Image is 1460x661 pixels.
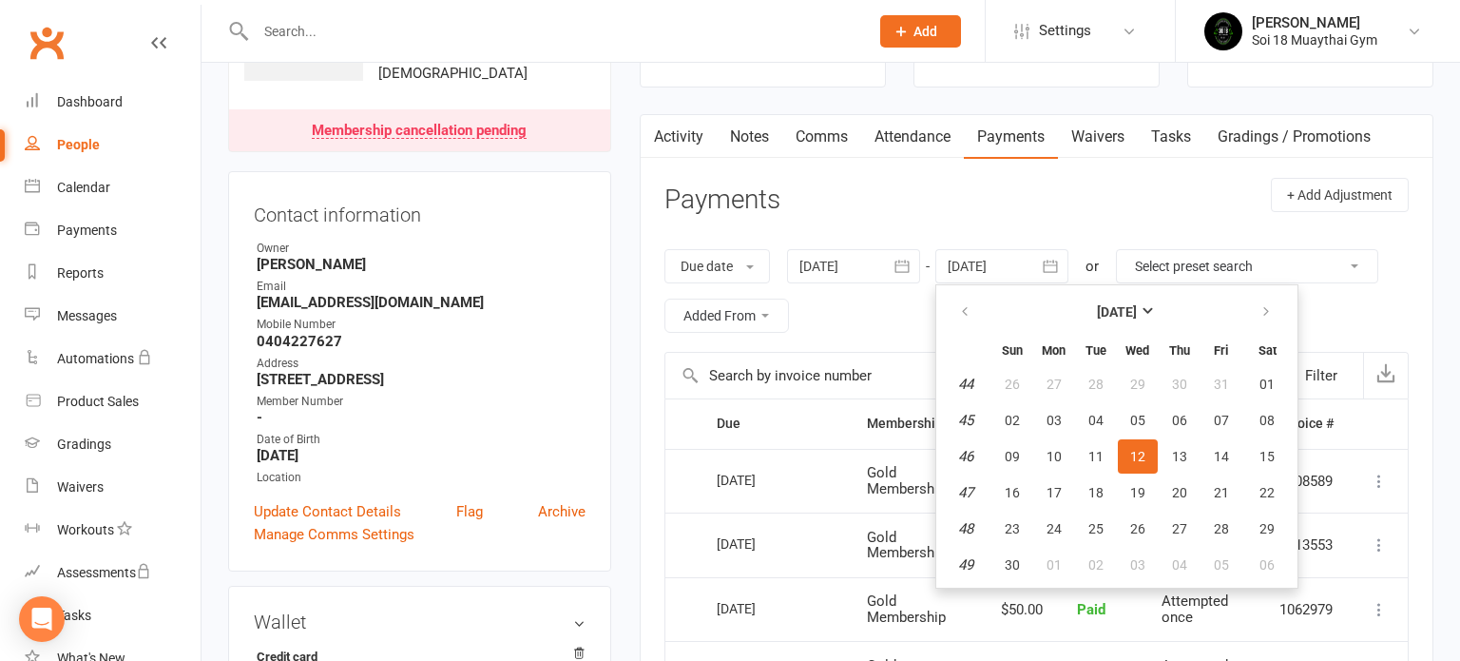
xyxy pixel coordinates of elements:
a: Tasks [25,594,201,637]
a: Gradings [25,423,201,466]
a: Reports [25,252,201,295]
span: Gold Membership [867,529,946,562]
button: 05 [1201,548,1241,582]
a: Messages [25,295,201,338]
a: Activity [641,115,717,159]
button: 31 [1201,367,1241,401]
div: Waivers [57,479,104,495]
small: Sunday [1002,343,1023,358]
span: 22 [1259,485,1275,500]
span: 02 [1005,413,1020,428]
span: 05 [1214,557,1229,573]
span: Attempted once [1162,593,1228,626]
span: 03 [1047,413,1062,428]
span: 04 [1088,413,1104,428]
a: Clubworx [23,19,70,67]
span: 31 [1214,377,1229,392]
span: 21 [1214,485,1229,500]
button: 28 [1201,512,1241,546]
div: Mobile Number [257,316,586,334]
button: 10 [1034,439,1074,474]
button: 25 [1076,512,1116,546]
h3: Wallet [254,612,586,632]
span: 06 [1172,413,1187,428]
button: 04 [1160,548,1200,582]
em: 48 [958,520,973,537]
button: 22 [1243,476,1292,510]
span: 30 [1172,377,1187,392]
span: 19 [1130,485,1145,500]
span: [DEMOGRAPHIC_DATA] [378,65,528,82]
button: 06 [1160,403,1200,437]
button: 30 [992,548,1032,582]
em: 45 [958,412,973,429]
th: Membership [850,399,979,448]
div: Membership cancellation pending [312,124,527,139]
button: 27 [1160,512,1200,546]
button: 21 [1201,476,1241,510]
div: Assessments [57,565,151,580]
small: Friday [1214,343,1228,358]
span: 01 [1047,557,1062,573]
button: 03 [1034,403,1074,437]
span: 24 [1047,521,1062,536]
span: 10 [1047,449,1062,464]
button: Filter [1269,353,1363,399]
div: Address [257,355,586,373]
button: 26 [1118,512,1158,546]
span: 25 [1088,521,1104,536]
button: 24 [1034,512,1074,546]
span: 26 [1005,377,1020,392]
button: 01 [1243,367,1292,401]
button: 02 [1076,548,1116,582]
span: Gold Membership [867,593,946,626]
td: 1062979 [1262,577,1351,642]
div: Email [257,278,586,296]
input: Search... [250,18,855,45]
img: thumb_image1716960047.png [1204,12,1242,50]
span: Settings [1039,10,1091,52]
strong: [PERSON_NAME] [257,256,586,273]
div: [DATE] [717,465,804,495]
span: 06 [1259,557,1275,573]
div: Tasks [57,608,91,623]
a: Payments [25,209,201,252]
div: [PERSON_NAME] [1252,14,1377,31]
a: Update Contact Details [254,500,401,523]
div: Automations [57,351,134,366]
div: Soi 18 Muaythai Gym [1252,31,1377,49]
button: 29 [1243,512,1292,546]
div: Product Sales [57,394,139,409]
small: Saturday [1258,343,1277,358]
span: 08 [1259,413,1275,428]
strong: [EMAIL_ADDRESS][DOMAIN_NAME] [257,294,586,311]
div: Gradings [57,437,111,452]
span: 29 [1259,521,1275,536]
button: 27 [1034,367,1074,401]
a: Manage Comms Settings [254,523,414,546]
span: 29 [1130,377,1145,392]
a: Archive [538,500,586,523]
strong: [DATE] [1097,304,1137,320]
span: 12 [1130,449,1145,464]
button: 02 [992,403,1032,437]
button: 23 [992,512,1032,546]
h3: Payments [664,185,780,215]
div: [DATE] [717,529,804,558]
button: 14 [1201,439,1241,474]
button: 11 [1076,439,1116,474]
button: 16 [992,476,1032,510]
em: 49 [958,556,973,574]
em: 44 [958,376,973,393]
span: Paid [1077,601,1105,618]
span: 04 [1172,557,1187,573]
span: 16 [1005,485,1020,500]
div: or [1085,255,1099,278]
span: 18 [1088,485,1104,500]
button: 28 [1076,367,1116,401]
button: Due date [664,249,770,283]
button: + Add Adjustment [1271,178,1409,212]
strong: - [257,409,586,426]
small: Monday [1042,343,1066,358]
small: Thursday [1169,343,1190,358]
